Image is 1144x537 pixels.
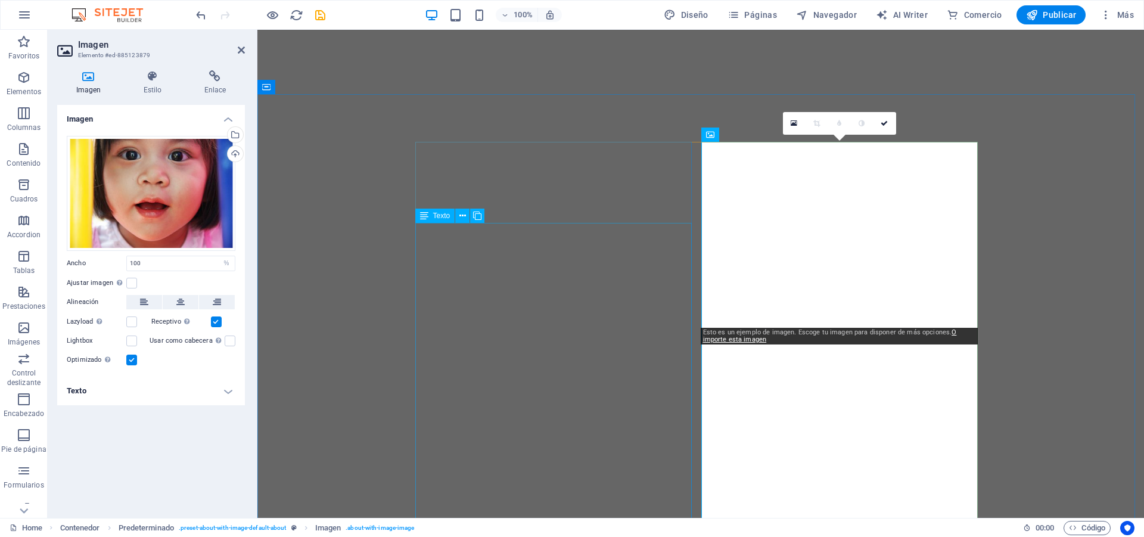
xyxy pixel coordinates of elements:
h6: Tiempo de la sesión [1023,521,1055,535]
i: Guardar (Ctrl+S) [313,8,327,22]
span: Código [1069,521,1105,535]
button: save [313,8,327,22]
span: Haz clic para seleccionar y doble clic para editar [315,521,341,535]
label: Optimizado [67,353,126,367]
label: Ajustar imagen [67,276,126,290]
span: : [1044,523,1046,532]
div: toddler-667300_1920.jpg [67,136,235,251]
p: Columnas [7,123,41,132]
a: Desenfoque [828,112,851,135]
label: Lightbox [67,334,126,348]
h4: Enlace [185,70,245,95]
div: Esto es un ejemplo de imagen. Escoge tu imagen para disponer de más opciones. [701,328,978,344]
label: Usar como cabecera [150,334,225,348]
p: Encabezado [4,409,44,418]
label: Ancho [67,260,126,266]
button: Comercio [942,5,1007,24]
button: Diseño [659,5,713,24]
label: Lazyload [67,315,126,329]
p: Cuadros [10,194,38,204]
button: Páginas [723,5,782,24]
p: Elementos [7,87,41,97]
span: Páginas [728,9,777,21]
span: AI Writer [876,9,928,21]
button: AI Writer [871,5,932,24]
i: Este elemento es un preajuste personalizable [291,524,297,531]
a: Haz clic para cancelar la selección y doble clic para abrir páginas [10,521,42,535]
p: Favoritos [8,51,39,61]
p: Contenido [7,159,41,168]
p: Tablas [13,266,35,275]
button: Navegador [791,5,862,24]
a: Selecciona archivos del administrador de archivos, de la galería de fotos o carga archivo(s) [783,112,806,135]
span: Comercio [947,9,1002,21]
a: Modo de recorte [806,112,828,135]
h4: Imagen [57,70,125,95]
h4: Imagen [57,105,245,126]
p: Prestaciones [2,302,45,311]
h2: Imagen [78,39,245,50]
button: Publicar [1016,5,1086,24]
span: Texto [433,212,450,219]
button: undo [194,8,208,22]
p: Formularios [4,480,43,490]
label: Receptivo [151,315,211,329]
h4: Texto [57,377,245,405]
label: Alineación [67,295,126,309]
button: reload [289,8,303,22]
div: Diseño (Ctrl+Alt+Y) [659,5,713,24]
p: Accordion [7,230,41,240]
button: Más [1095,5,1139,24]
a: O importe esta imagen [703,328,957,343]
span: Navegador [796,9,857,21]
button: Código [1064,521,1111,535]
h6: 100% [514,8,533,22]
i: Deshacer: Cambiar texto (Ctrl+Z) [194,8,208,22]
span: 00 00 [1036,521,1054,535]
button: Usercentrics [1120,521,1134,535]
nav: breadcrumb [60,521,415,535]
p: Imágenes [8,337,40,347]
span: Publicar [1026,9,1077,21]
span: Haz clic para seleccionar y doble clic para editar [119,521,174,535]
span: Diseño [664,9,708,21]
span: Más [1100,9,1134,21]
a: Confirmar ( Ctrl ⏎ ) [873,112,896,135]
h3: Elemento #ed-885123879 [78,50,221,61]
img: Editor Logo [69,8,158,22]
button: 100% [496,8,538,22]
span: Haz clic para seleccionar y doble clic para editar [60,521,100,535]
h4: Estilo [125,70,185,95]
span: . preset-about-with-image-default-about [179,521,287,535]
a: Escala de grises [851,112,873,135]
i: Al redimensionar, ajustar el nivel de zoom automáticamente para ajustarse al dispositivo elegido. [545,10,555,20]
span: . about-with-image-image [346,521,414,535]
p: Pie de página [1,445,46,454]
